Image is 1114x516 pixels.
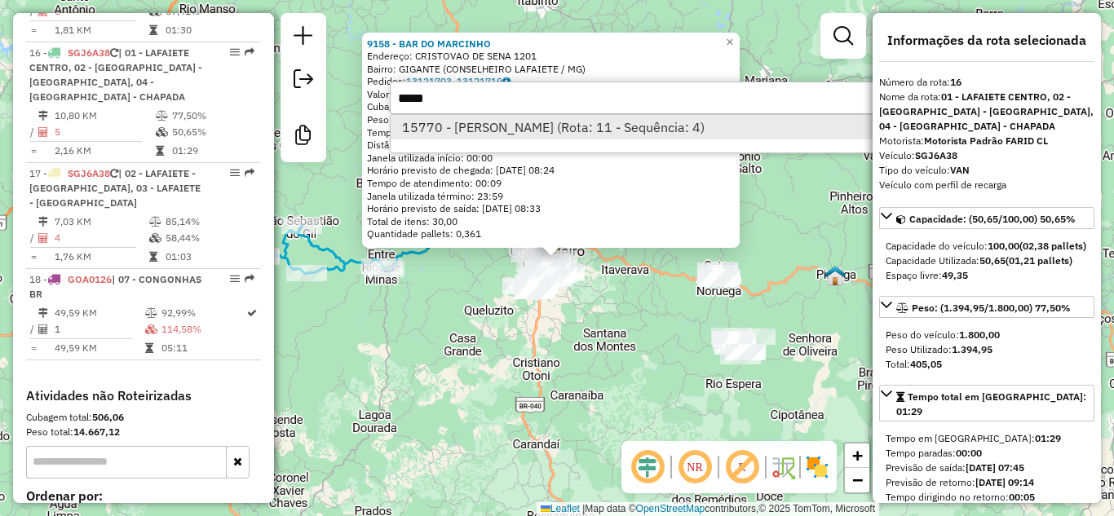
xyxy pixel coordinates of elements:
[886,461,1088,475] div: Previsão de saída:
[156,111,168,121] i: % de utilização do peso
[406,75,511,87] a: 13121703, 13121719
[73,426,120,438] strong: 14.667,12
[909,213,1076,225] span: Capacidade: (50,65/100,00) 50,65%
[29,46,202,103] span: | 01 - LAFAIETE CENTRO, 02 - [GEOGRAPHIC_DATA] - [GEOGRAPHIC_DATA], 04 - [GEOGRAPHIC_DATA] - CHAPADA
[245,274,254,284] em: Rota exportada
[156,146,164,156] i: Tempo total em rota
[29,143,38,159] td: =
[29,340,38,356] td: =
[988,240,1019,252] strong: 100,00
[29,22,38,38] td: =
[29,249,38,265] td: =
[38,324,48,334] i: Total de Atividades
[879,134,1094,148] div: Motorista:
[537,502,879,516] div: Map data © contributors,© 2025 TomTom, Microsoft
[886,329,1000,341] span: Peso do veículo:
[145,343,153,353] i: Tempo total em rota
[845,468,869,492] a: Zoom out
[879,207,1094,229] a: Capacidade: (50,65/100,00) 50,65%
[697,268,738,284] div: Atividade não roteirizada - BAR E MERC H2O
[54,124,155,140] td: 5
[110,169,118,179] i: Veículo já utilizado nesta sessão
[879,148,1094,163] div: Veículo:
[924,135,1048,147] strong: Motorista Padrão FARID CL
[367,190,735,203] div: Janela utilizada término: 23:59
[367,126,735,139] div: Tempo dirigindo: 00:05
[886,475,1088,490] div: Previsão de retorno:
[391,115,878,139] ul: Option List
[156,127,168,137] i: % de utilização da cubagem
[950,76,961,88] strong: 16
[886,490,1088,505] div: Tempo dirigindo no retorno:
[950,164,970,176] strong: VAN
[367,63,735,76] div: Bairro: GIGANTE (CONSELHEIRO LAFAIETE / MG)
[529,259,570,276] div: Atividade não roteirizada - SUPERMERCADO SANTANA
[367,113,735,126] div: Peso: 424,65
[367,50,735,63] div: Endereço: CRISTOVAO DE SENA 1201
[68,46,110,59] span: SGJ6A38
[54,249,148,265] td: 1,76 KM
[367,215,735,228] div: Total de itens: 30,00
[29,273,201,300] span: | 07 - CONGONHAS BR
[230,168,240,178] em: Opções
[165,22,254,38] td: 01:30
[852,445,863,465] span: +
[879,178,1094,192] div: Veículo com perfil de recarga
[287,63,320,99] a: Exportar sessão
[26,410,261,425] div: Cubagem total:
[38,308,48,318] i: Distância Total
[54,305,144,321] td: 49,59 KM
[29,167,201,209] span: | 02 - LAFAIETE - [GEOGRAPHIC_DATA], 03 - LAFAIETE - [GEOGRAPHIC_DATA]
[697,271,738,287] div: Atividade não roteirizada - ELISANGELA MARIA
[879,425,1094,511] div: Tempo total em [GEOGRAPHIC_DATA]: 01:29
[723,448,762,487] span: Exibir rótulo
[912,302,1071,314] span: Peso: (1.394,95/1.800,00) 77,50%
[879,385,1094,421] a: Tempo total em [GEOGRAPHIC_DATA]: 01:29
[149,217,161,227] i: % de utilização do peso
[165,230,254,246] td: 58,44%
[367,152,735,165] div: Janela utilizada início: 00:00
[804,454,830,480] img: Exibir/Ocultar setores
[879,296,1094,318] a: Peso: (1.394,95/1.800,00) 77,50%
[26,486,261,505] label: Ordenar por:
[879,33,1094,48] h4: Informações da rota selecionada
[165,214,254,230] td: 85,14%
[879,232,1094,289] div: Capacidade: (50,65/100,00) 50,65%
[879,90,1094,134] div: Nome da rota:
[1035,432,1061,444] strong: 01:29
[367,139,735,152] div: Distância prevista: 1,712 km (20,54 km/h)
[959,329,1000,341] strong: 1.800,00
[29,124,38,140] td: /
[966,461,1024,474] strong: [DATE] 07:45
[714,333,754,349] div: Atividade não roteirizada - SUPERLAMINENSE
[910,358,942,370] strong: 405,05
[541,503,580,514] a: Leaflet
[712,331,753,347] div: Atividade não roteirizada - MARIA CONCEICAO SILV
[367,227,735,240] div: Quantidade pallets: 0,361
[367,75,735,88] div: Pedidos:
[714,334,754,351] div: Atividade não roteirizada - BAR LANCH REST DO GE
[29,167,201,209] span: 17 -
[245,168,254,178] em: Rota exportada
[714,338,755,355] div: Atividade não roteirizada - BAR DO NEM
[145,308,157,318] i: % de utilização do peso
[896,390,1086,417] span: Tempo total em [GEOGRAPHIC_DATA]: 01:29
[942,269,968,281] strong: 49,35
[367,37,735,241] div: Tempo de atendimento: 00:09
[367,164,735,177] div: Horário previsto de chegada: [DATE] 08:24
[287,20,320,56] a: Nova sessão e pesquisa
[699,270,740,286] div: Atividade não roteirizada - AGOSTINHO ANIZIO MOR
[698,270,739,286] div: Atividade não roteirizada - KARINA MARIA
[886,268,1088,283] div: Espaço livre:
[697,262,738,279] div: Atividade não roteirizada - BAR DO TADEU
[735,329,776,345] div: Atividade não roteirizada - BRUNO WENDER DIAS
[367,88,735,101] div: Valor total: R$ 2.393,30
[979,254,1006,267] strong: 50,65
[886,239,1088,254] div: Capacidade do veículo:
[636,503,705,514] a: OpenStreetMap
[675,448,714,487] span: Ocultar NR
[711,328,752,344] div: Atividade não roteirizada - EDWARD NONAKA RODRIG
[915,149,957,161] strong: SGJ6A38
[628,448,667,487] span: Ocultar deslocamento
[852,470,863,490] span: −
